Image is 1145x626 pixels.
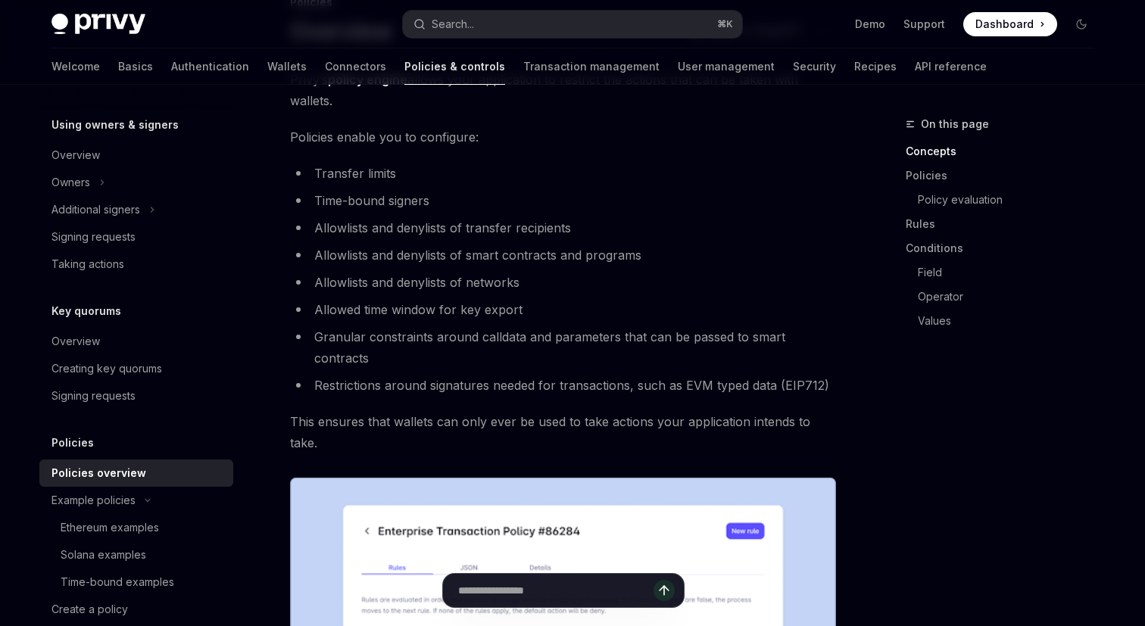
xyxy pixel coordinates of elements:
[51,146,100,164] div: Overview
[51,201,140,219] div: Additional signers
[906,236,1106,260] a: Conditions
[325,48,386,85] a: Connectors
[903,17,945,32] a: Support
[51,116,179,134] h5: Using owners & signers
[51,228,136,246] div: Signing requests
[793,48,836,85] a: Security
[51,48,100,85] a: Welcome
[51,387,136,405] div: Signing requests
[975,17,1034,32] span: Dashboard
[290,326,836,369] li: Granular constraints around calldata and parameters that can be passed to smart contracts
[404,48,505,85] a: Policies & controls
[290,163,836,184] li: Transfer limits
[1069,12,1094,36] button: Toggle dark mode
[403,11,742,38] button: Search...⌘K
[39,596,233,623] a: Create a policy
[39,382,233,410] a: Signing requests
[906,139,1106,164] a: Concepts
[51,360,162,378] div: Creating key quorums
[918,309,1106,333] a: Values
[963,12,1057,36] a: Dashboard
[39,251,233,278] a: Taking actions
[118,48,153,85] a: Basics
[290,375,836,396] li: Restrictions around signatures needed for transactions, such as EVM typed data (EIP712)
[51,255,124,273] div: Taking actions
[854,48,897,85] a: Recipes
[39,568,233,596] a: Time-bound examples
[39,541,233,568] a: Solana examples
[61,546,146,564] div: Solana examples
[717,18,733,30] span: ⌘ K
[654,580,675,601] button: Send message
[918,285,1106,309] a: Operator
[290,272,836,293] li: Allowlists and denylists of networks
[678,48,775,85] a: User management
[432,15,474,33] div: Search...
[39,459,233,487] a: Policies overview
[523,48,660,85] a: Transaction management
[855,17,885,32] a: Demo
[51,600,128,618] div: Create a policy
[290,126,836,148] span: Policies enable you to configure:
[906,212,1106,236] a: Rules
[51,464,146,482] div: Policies overview
[290,411,836,453] span: This ensures that wallets can only ever be used to take actions your application intends to take.
[39,223,233,251] a: Signing requests
[918,188,1106,212] a: Policy evaluation
[921,115,989,133] span: On this page
[51,173,90,192] div: Owners
[61,573,174,591] div: Time-bound examples
[171,48,249,85] a: Authentication
[51,434,94,452] h5: Policies
[39,142,233,169] a: Overview
[39,514,233,541] a: Ethereum examples
[915,48,987,85] a: API reference
[51,302,121,320] h5: Key quorums
[39,355,233,382] a: Creating key quorums
[906,164,1106,188] a: Policies
[39,328,233,355] a: Overview
[290,244,836,266] li: Allowlists and denylists of smart contracts and programs
[290,190,836,211] li: Time-bound signers
[918,260,1106,285] a: Field
[267,48,307,85] a: Wallets
[61,519,159,537] div: Ethereum examples
[51,14,145,35] img: dark logo
[290,299,836,320] li: Allowed time window for key export
[51,332,100,350] div: Overview
[51,491,136,509] div: Example policies
[290,217,836,238] li: Allowlists and denylists of transfer recipients
[290,69,836,111] span: Privy’s allows your application to restrict the actions that can be taken with wallets.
